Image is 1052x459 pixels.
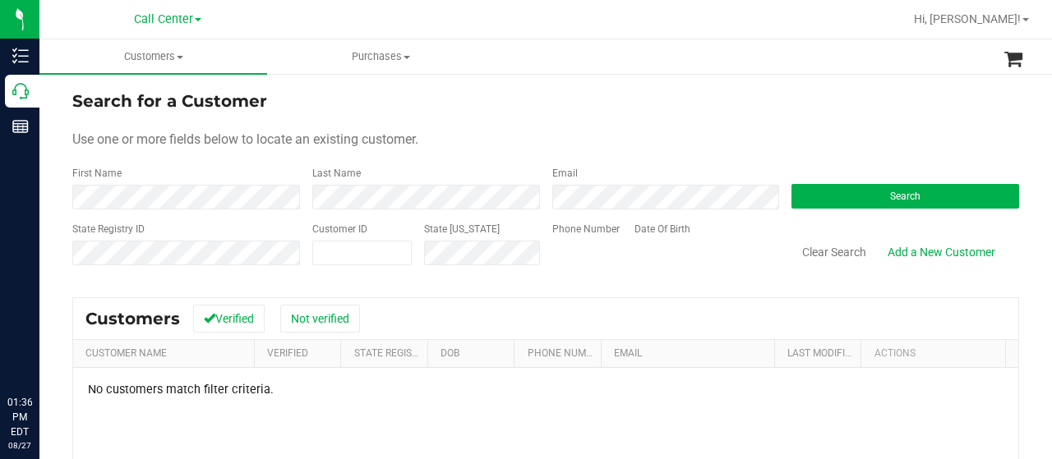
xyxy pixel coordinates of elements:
a: DOB [441,347,459,359]
inline-svg: Call Center [12,83,29,99]
button: Not verified [280,305,360,333]
inline-svg: Reports [12,118,29,135]
button: Clear Search [791,238,877,266]
label: Phone Number [552,222,620,236]
a: Purchases [267,39,495,74]
a: Verified [267,347,308,359]
a: Phone Number [528,347,603,359]
span: Use one or more fields below to locate an existing customer. [72,131,418,147]
span: Hi, [PERSON_NAME]! [914,12,1021,25]
span: Customers [85,309,180,328]
iframe: Resource center [16,328,66,377]
a: Last Modified [787,347,857,359]
button: Verified [193,305,265,333]
span: Search [890,190,920,202]
label: First Name [72,166,122,181]
a: Customers [39,39,267,74]
a: Email [614,347,642,359]
label: Date Of Birth [634,222,690,236]
label: State Registry ID [72,222,145,236]
inline-svg: Inventory [12,48,29,64]
label: Email [552,166,578,181]
label: Last Name [312,166,361,181]
div: Actions [874,347,999,359]
span: Call Center [134,12,193,26]
label: Customer ID [312,222,367,236]
iframe: Resource center unread badge [48,325,68,345]
div: No customers match filter criteria. [73,383,1018,397]
button: Search [791,184,1019,209]
a: State Registry Id [354,347,441,359]
p: 01:36 PM EDT [7,395,32,439]
span: Customers [39,49,267,64]
span: Search for a Customer [72,91,267,111]
p: 08/27 [7,439,32,452]
label: State [US_STATE] [424,222,500,236]
span: Purchases [268,49,494,64]
a: Customer Name [85,347,167,359]
a: Add a New Customer [877,238,1006,266]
